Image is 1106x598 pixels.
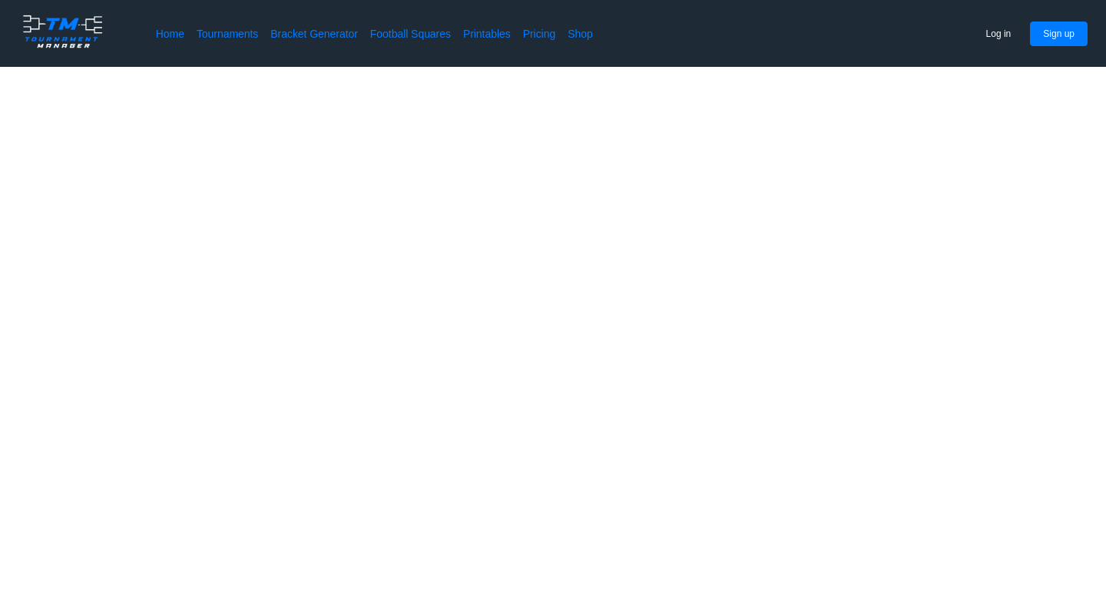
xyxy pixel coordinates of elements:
a: Shop [568,26,593,42]
button: Log in [973,22,1025,46]
a: Tournaments [197,26,258,42]
a: Pricing [523,26,555,42]
a: Printables [463,26,511,42]
a: Bracket Generator [270,26,358,42]
img: logo.ffa97a18e3bf2c7d.png [18,12,107,51]
a: Home [156,26,184,42]
a: Football Squares [370,26,451,42]
button: Sign up [1030,22,1088,46]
